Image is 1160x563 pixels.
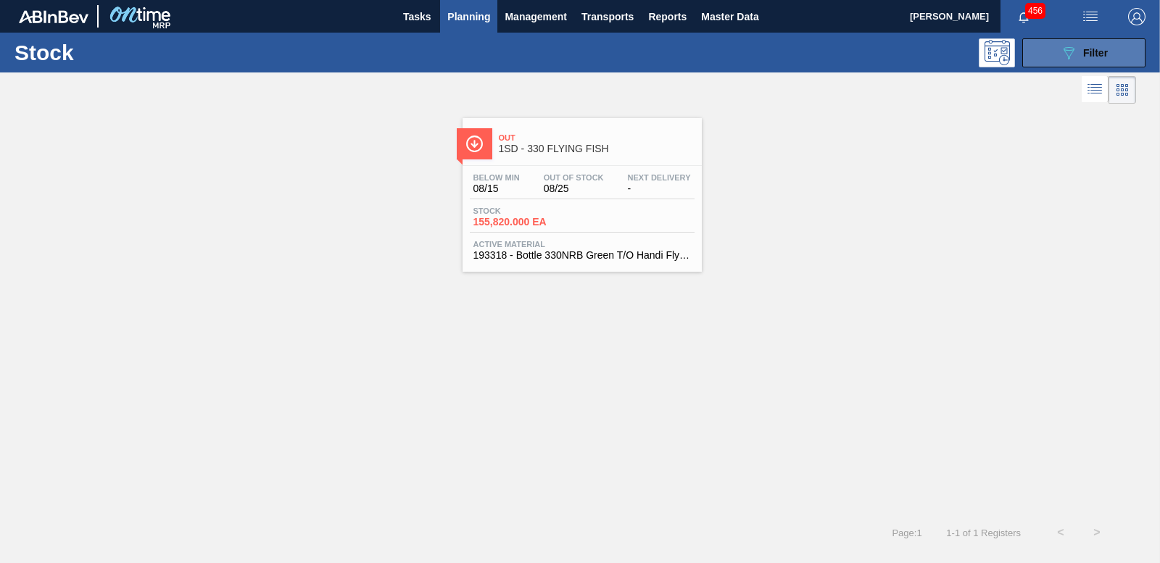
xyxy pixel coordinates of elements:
[401,8,433,25] span: Tasks
[1109,76,1136,104] div: Card Vision
[505,8,567,25] span: Management
[1128,8,1145,25] img: Logout
[1083,47,1108,59] span: Filter
[1082,8,1099,25] img: userActions
[1022,38,1145,67] button: Filter
[499,133,695,142] span: Out
[473,250,691,261] span: 193318 - Bottle 330NRB Green T/O Handi Fly Fish
[701,8,758,25] span: Master Data
[452,107,709,272] a: ÍconeOut1SD - 330 FLYING FISHBelow Min08/15Out Of Stock08/25Next Delivery-Stock155,820.000 EAActi...
[1025,3,1045,19] span: 456
[14,44,225,61] h1: Stock
[1000,7,1047,27] button: Notifications
[648,8,687,25] span: Reports
[473,240,691,249] span: Active Material
[944,527,1021,538] span: 1 - 1 of 1 Registers
[1043,514,1079,551] button: <
[979,38,1015,67] div: Programming: no user selected
[628,173,691,182] span: Next Delivery
[473,207,575,215] span: Stock
[892,527,921,538] span: Page : 1
[473,183,520,194] span: 08/15
[465,135,484,153] img: Ícone
[19,10,88,23] img: TNhmsLtSVTkK8tSr43FrP2fwEKptu5GPRR3wAAAABJRU5ErkJggg==
[1082,76,1109,104] div: List Vision
[499,143,695,154] span: 1SD - 330 FLYING FISH
[628,183,691,194] span: -
[473,217,575,228] span: 155,820.000 EA
[581,8,634,25] span: Transports
[544,173,604,182] span: Out Of Stock
[1079,514,1115,551] button: >
[473,173,520,182] span: Below Min
[544,183,604,194] span: 08/25
[447,8,490,25] span: Planning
